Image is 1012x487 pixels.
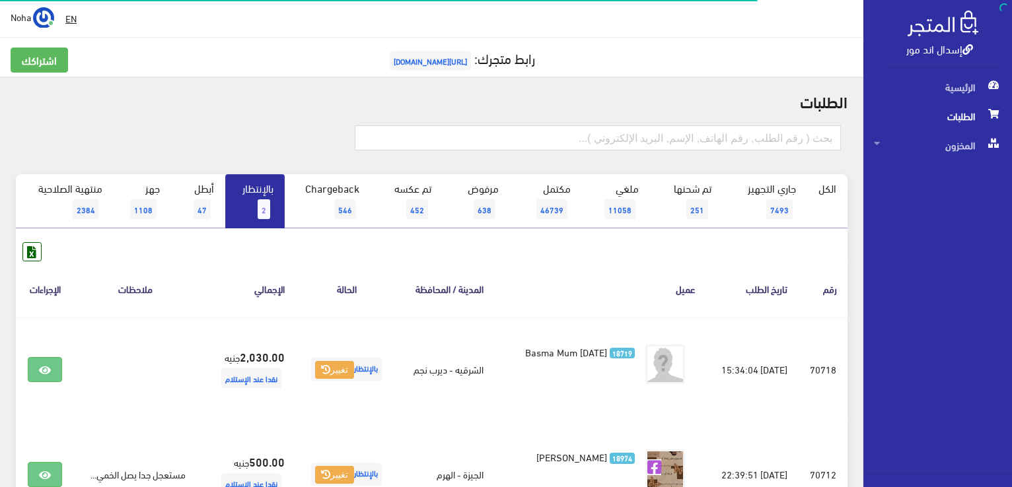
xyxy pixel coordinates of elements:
a: الطلبات [863,102,1012,131]
span: [PERSON_NAME] [536,447,607,466]
span: 18974 [610,453,635,464]
input: بحث ( رقم الطلب, رقم الهاتف, الإسم, البريد اﻹلكتروني )... [355,125,841,150]
img: . [908,11,978,36]
span: 47 [194,199,211,219]
a: أبطل47 [171,174,225,228]
u: EN [65,10,77,26]
button: تغيير [315,466,354,484]
span: 11058 [604,199,635,219]
span: 7493 [766,199,793,219]
a: جهز1108 [114,174,171,228]
a: 18974 [PERSON_NAME] [515,449,635,464]
a: تم عكسه452 [371,174,443,228]
h2: الطلبات [16,92,848,110]
button: تغيير [315,361,354,379]
a: جاري التجهيز7493 [723,174,808,228]
img: ... [33,7,54,28]
strong: 500.00 [249,453,285,470]
td: الشرقيه - ديرب نجم [398,317,494,422]
a: تم شحنها251 [650,174,723,228]
span: الطلبات [874,102,1001,131]
th: تاريخ الطلب [706,261,797,316]
a: مرفوض638 [443,174,510,228]
th: رقم [798,261,848,316]
span: نقدا عند الإستلام [221,368,281,388]
span: [URL][DOMAIN_NAME] [390,51,471,71]
a: رابط متجرك:[URL][DOMAIN_NAME] [386,46,535,70]
a: ملغي11058 [582,174,650,228]
a: بالإنتظار2 [225,174,285,228]
span: 18719 [610,348,635,359]
span: 46739 [536,199,567,219]
span: Noha [11,9,31,25]
a: اشتراكك [11,48,68,73]
a: الكل [807,174,848,202]
th: الحالة [295,261,398,316]
td: 70718 [798,317,848,422]
th: عميل [494,261,707,316]
th: الإجراءات [16,261,74,316]
a: مكتمل46739 [510,174,582,228]
a: منتهية الصلاحية2384 [16,174,114,228]
span: 638 [474,199,495,219]
span: 2 [258,199,270,219]
span: 452 [406,199,428,219]
span: بالإنتظار [311,358,382,381]
span: 251 [686,199,708,219]
td: جنيه [196,317,295,422]
th: ملاحظات [74,261,196,316]
span: المخزون [874,131,1001,160]
a: المخزون [863,131,1012,160]
a: الرئيسية [863,73,1012,102]
span: بالإنتظار [311,463,382,486]
span: 546 [334,199,356,219]
a: ... Noha [11,7,54,28]
th: المدينة / المحافظة [398,261,494,316]
a: Chargeback546 [285,174,371,228]
td: [DATE] 15:34:04 [706,317,797,422]
span: الرئيسية [874,73,1001,102]
img: avatar.png [645,344,685,384]
span: 1108 [130,199,157,219]
span: 2384 [73,199,99,219]
span: Basma Mum [DATE] [525,342,607,361]
a: 18719 Basma Mum [DATE] [515,344,635,359]
a: EN [60,7,82,30]
a: إسدال اند مور [906,39,973,58]
strong: 2,030.00 [240,348,285,365]
th: اﻹجمالي [196,261,295,316]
